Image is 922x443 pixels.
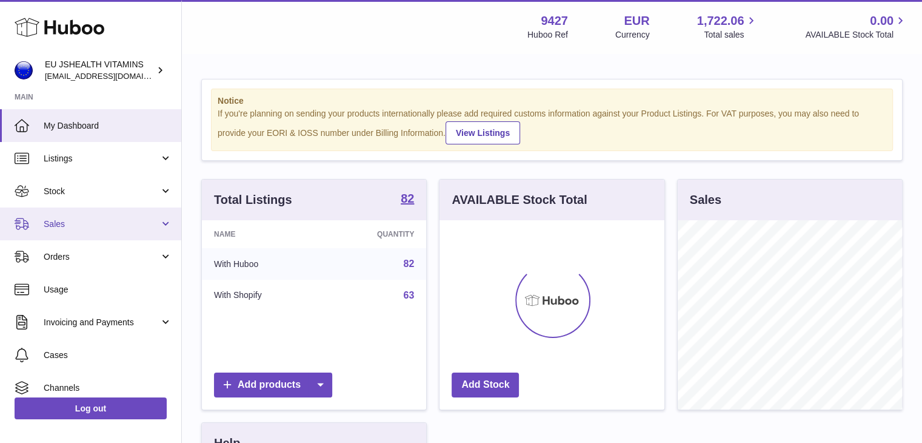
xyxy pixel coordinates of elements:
[202,220,323,248] th: Name
[690,192,721,208] h3: Sales
[45,59,154,82] div: EU JSHEALTH VITAMINS
[624,13,649,29] strong: EUR
[401,192,414,205] strong: 82
[44,186,159,197] span: Stock
[44,284,172,296] span: Usage
[44,350,172,361] span: Cases
[44,153,159,164] span: Listings
[615,29,650,41] div: Currency
[446,121,520,144] a: View Listings
[218,95,886,107] strong: Notice
[404,290,415,300] a: 63
[15,397,167,419] a: Log out
[323,220,427,248] th: Quantity
[202,248,323,280] td: With Huboo
[214,192,292,208] h3: Total Listings
[45,71,178,81] span: [EMAIL_ADDRESS][DOMAIN_NAME]
[452,373,519,397] a: Add Stock
[44,317,159,328] span: Invoicing and Payments
[44,218,159,230] span: Sales
[44,251,159,263] span: Orders
[805,13,907,41] a: 0.00 AVAILABLE Stock Total
[15,61,33,79] img: internalAdmin-9427@internal.huboo.com
[541,13,568,29] strong: 9427
[202,280,323,311] td: With Shopify
[704,29,758,41] span: Total sales
[214,373,332,397] a: Add products
[401,192,414,207] a: 82
[697,13,744,29] span: 1,722.06
[527,29,568,41] div: Huboo Ref
[404,259,415,269] a: 82
[44,382,172,394] span: Channels
[805,29,907,41] span: AVAILABLE Stock Total
[697,13,758,41] a: 1,722.06 Total sales
[870,13,894,29] span: 0.00
[452,192,587,208] h3: AVAILABLE Stock Total
[44,120,172,132] span: My Dashboard
[218,108,886,144] div: If you're planning on sending your products internationally please add required customs informati...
